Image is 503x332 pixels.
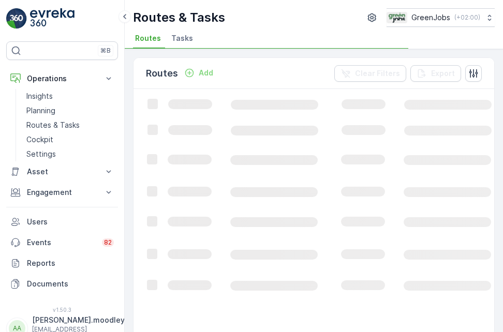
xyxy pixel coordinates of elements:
[26,105,55,116] p: Planning
[6,253,118,274] a: Reports
[6,68,118,89] button: Operations
[135,33,161,43] span: Routes
[26,91,53,101] p: Insights
[27,237,96,248] p: Events
[171,33,193,43] span: Tasks
[32,315,125,325] p: [PERSON_NAME].moodley
[146,66,178,81] p: Routes
[387,8,495,27] button: GreenJobs(+02:00)
[27,258,114,268] p: Reports
[26,120,80,130] p: Routes & Tasks
[30,8,75,29] img: logo_light-DOdMpM7g.png
[22,147,118,161] a: Settings
[133,9,225,26] p: Routes & Tasks
[6,182,118,203] button: Engagement
[27,167,97,177] p: Asset
[26,149,56,159] p: Settings
[411,12,450,23] p: GreenJobs
[180,67,217,79] button: Add
[104,238,112,247] p: 82
[100,47,111,55] p: ⌘B
[6,8,27,29] img: logo
[431,68,455,79] p: Export
[6,161,118,182] button: Asset
[6,274,118,294] a: Documents
[27,217,114,227] p: Users
[6,212,118,232] a: Users
[199,68,213,78] p: Add
[22,118,118,132] a: Routes & Tasks
[27,73,97,84] p: Operations
[6,232,118,253] a: Events82
[22,89,118,103] a: Insights
[6,307,118,313] span: v 1.50.3
[22,132,118,147] a: Cockpit
[27,279,114,289] p: Documents
[410,65,461,82] button: Export
[27,187,97,198] p: Engagement
[334,65,406,82] button: Clear Filters
[26,134,53,145] p: Cockpit
[355,68,400,79] p: Clear Filters
[387,12,407,23] img: Green_Jobs_Logo.png
[22,103,118,118] a: Planning
[454,13,480,22] p: ( +02:00 )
